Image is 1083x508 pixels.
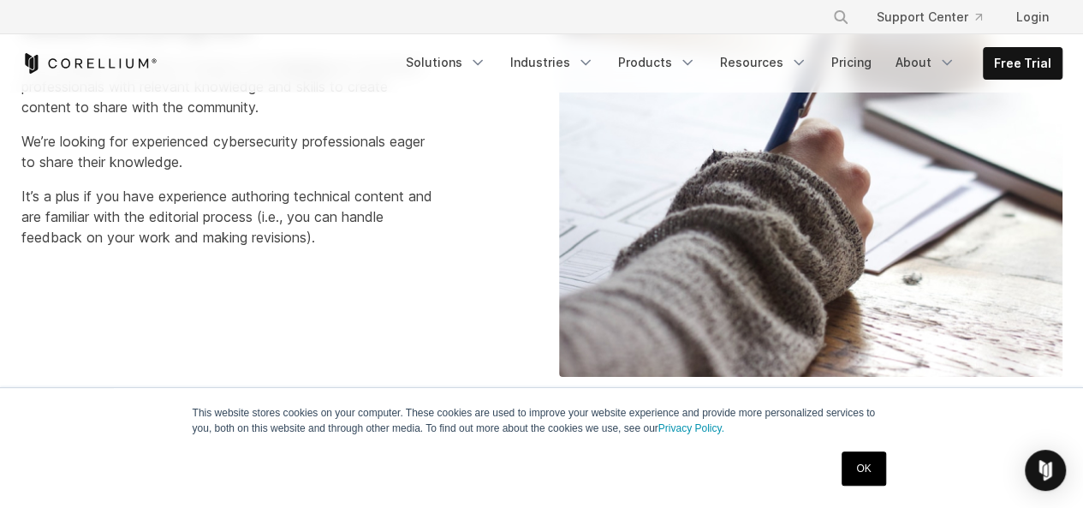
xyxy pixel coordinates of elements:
a: Products [608,47,706,78]
a: About [885,47,966,78]
div: Open Intercom Messenger [1025,450,1066,491]
button: Search [825,2,856,33]
a: Solutions [396,47,497,78]
a: Pricing [821,47,882,78]
a: Industries [500,47,604,78]
div: Navigation Menu [396,47,1062,80]
p: It’s a plus if you have experience authoring technical content and are familiar with the editoria... [21,186,440,248]
div: Navigation Menu [812,2,1062,33]
p: This website stores cookies on your computer. These cookies are used to improve your website expe... [193,405,891,436]
a: OK [842,451,885,486]
a: Free Trial [984,48,1062,79]
a: Login [1003,2,1062,33]
a: Privacy Policy. [658,422,724,434]
a: Resources [710,47,818,78]
a: Support Center [863,2,996,33]
a: Corellium Home [21,53,158,74]
p: We’re looking for experienced cybersecurity professionals eager to share their knowledge. [21,131,440,172]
